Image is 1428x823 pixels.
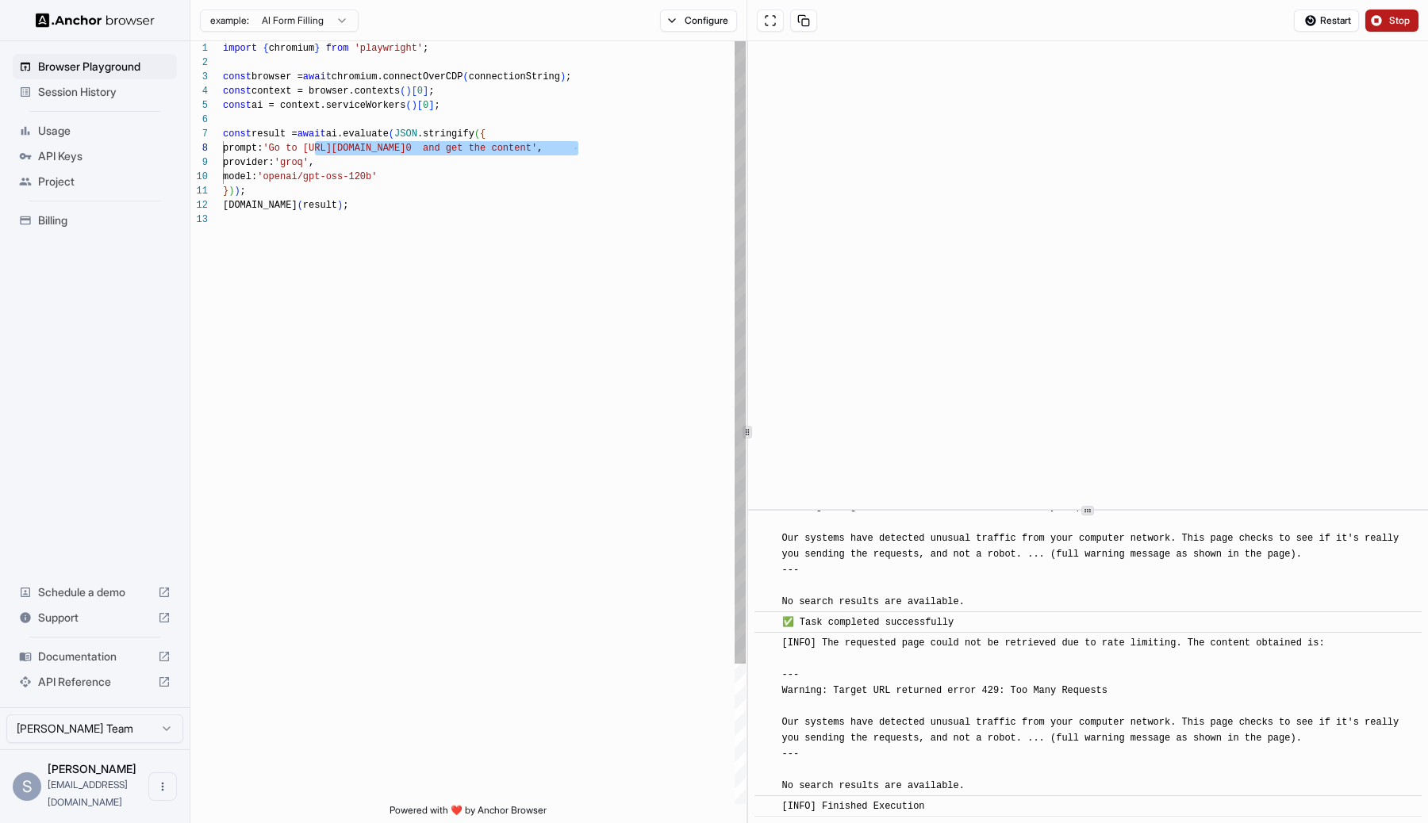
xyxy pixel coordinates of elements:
[190,84,208,98] div: 4
[303,200,337,211] span: result
[762,635,770,651] span: ​
[13,144,177,169] div: API Keys
[400,86,405,97] span: (
[13,669,177,695] div: API Reference
[13,580,177,605] div: Schedule a demo
[190,198,208,212] div: 12
[251,86,400,97] span: context = browser.contexts
[782,801,925,812] span: [INFO] Finished Execution
[762,798,770,814] span: ​
[240,186,246,197] span: ;
[417,128,474,140] span: .stringify
[660,10,737,32] button: Configure
[13,54,177,79] div: Browser Playground
[223,128,251,140] span: const
[190,184,208,198] div: 11
[13,644,177,669] div: Documentation
[36,13,155,28] img: Anchor Logo
[269,43,315,54] span: chromium
[223,186,228,197] span: }
[537,143,543,154] span: ,
[190,70,208,84] div: 3
[251,71,303,82] span: browser =
[257,171,377,182] span: 'openai/gpt-oss-120b'
[782,617,954,628] span: ✅ Task completed successfully
[405,86,411,97] span: )
[13,772,41,801] div: S
[251,128,297,140] span: result =
[412,100,417,111] span: )
[390,804,547,823] span: Powered with ❤️ by Anchor Browser
[38,212,171,228] span: Billing
[762,614,770,630] span: ​
[190,56,208,70] div: 2
[314,43,320,54] span: }
[566,71,571,82] span: ;
[148,772,177,801] button: Open menu
[297,200,303,211] span: (
[38,59,171,75] span: Browser Playground
[38,649,152,664] span: Documentation
[190,98,208,113] div: 5
[190,41,208,56] div: 1
[38,674,152,690] span: API Reference
[223,100,251,111] span: const
[1294,10,1359,32] button: Restart
[332,71,463,82] span: chromium.connectOverCDP
[560,71,566,82] span: )
[405,143,537,154] span: 0 and get the content'
[423,43,428,54] span: ;
[428,100,434,111] span: ]
[389,128,394,140] span: (
[228,186,234,197] span: )
[463,71,468,82] span: (
[190,113,208,127] div: 6
[480,128,486,140] span: {
[13,208,177,233] div: Billing
[223,157,274,168] span: provider:
[417,100,423,111] span: [
[1389,14,1411,27] span: Stop
[190,170,208,184] div: 10
[223,43,257,54] span: import
[423,100,428,111] span: 0
[782,637,1405,791] span: [INFO] The requested page could not be retrieved due to rate limiting. The content obtained is: -...
[190,127,208,141] div: 7
[337,200,343,211] span: )
[13,169,177,194] div: Project
[190,155,208,170] div: 9
[355,43,423,54] span: 'playwright'
[790,10,817,32] button: Copy session ID
[13,79,177,105] div: Session History
[394,128,417,140] span: JSON
[263,143,405,154] span: 'Go to [URL][DOMAIN_NAME]
[274,157,309,168] span: 'groq'
[13,605,177,630] div: Support
[428,86,434,97] span: ;
[210,14,249,27] span: example:
[13,118,177,144] div: Usage
[434,100,440,111] span: ;
[223,171,257,182] span: model:
[757,10,784,32] button: Open in full screen
[469,71,560,82] span: connectionString
[190,141,208,155] div: 8
[38,123,171,139] span: Usage
[251,100,405,111] span: ai = context.serviceWorkers
[190,212,208,227] div: 13
[38,610,152,626] span: Support
[223,86,251,97] span: const
[38,584,152,600] span: Schedule a demo
[412,86,417,97] span: [
[309,157,314,168] span: ,
[263,43,268,54] span: {
[326,128,389,140] span: ai.evaluate
[223,71,251,82] span: const
[48,762,136,775] span: Sai Samrit
[343,200,348,211] span: ;
[38,174,171,189] span: Project
[303,71,332,82] span: await
[1365,10,1418,32] button: Stop
[38,148,171,164] span: API Keys
[326,43,349,54] span: from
